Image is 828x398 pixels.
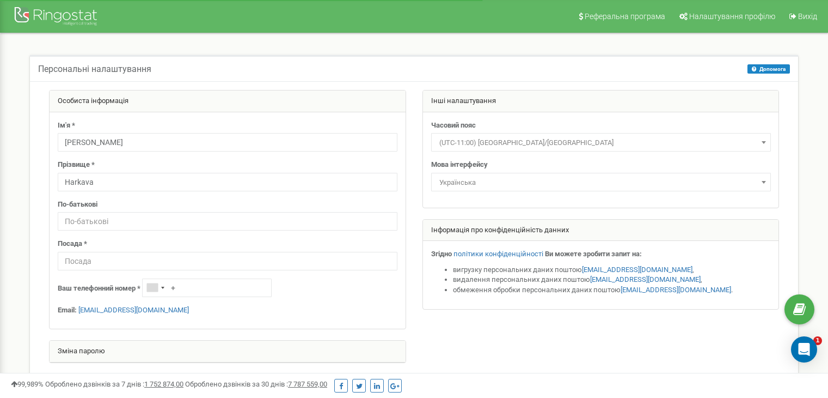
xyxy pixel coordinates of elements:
label: Посада * [58,239,87,249]
span: (UTC-11:00) Pacific/Midway [435,135,767,150]
span: Оброблено дзвінків за 30 днів : [185,380,327,388]
span: (UTC-11:00) Pacific/Midway [431,133,771,152]
label: Часовий пояс [431,120,476,131]
li: вигрузку персональних даних поштою , [453,265,771,275]
span: Налаштування профілю [689,12,775,21]
span: 1 [813,336,822,345]
u: 1 752 874,00 [144,380,183,388]
li: видалення персональних даних поштою , [453,275,771,285]
li: обмеження обробки персональних даних поштою . [453,285,771,296]
u: 7 787 559,00 [288,380,327,388]
strong: Email: [58,306,77,314]
a: [EMAIL_ADDRESS][DOMAIN_NAME] [621,286,731,294]
div: Зміна паролю [50,341,406,363]
a: політики конфіденційності [453,250,543,258]
label: По-батькові [58,200,97,210]
span: Українська [435,175,767,190]
strong: Згідно [431,250,452,258]
div: Особиста інформація [50,91,406,112]
label: Прізвище * [58,160,95,170]
div: Open Intercom Messenger [791,336,817,363]
strong: Ви можете зробити запит на: [545,250,642,258]
input: +1-800-555-55-55 [142,279,272,297]
span: Оброблено дзвінків за 7 днів : [45,380,183,388]
label: Мова інтерфейсу [431,160,488,170]
a: [EMAIL_ADDRESS][DOMAIN_NAME] [590,275,701,284]
label: Ім'я * [58,120,75,131]
div: Інші налаштування [423,91,779,112]
div: Інформація про конфіденційність данних [423,220,779,242]
input: Посада [58,252,397,270]
a: [EMAIL_ADDRESS][DOMAIN_NAME] [582,266,692,274]
span: Вихід [798,12,817,21]
div: Telephone country code [143,279,168,297]
input: По-батькові [58,212,397,231]
a: [EMAIL_ADDRESS][DOMAIN_NAME] [78,306,189,314]
input: Ім'я [58,133,397,152]
span: 99,989% [11,380,44,388]
span: Реферальна програма [585,12,665,21]
input: Прізвище [58,173,397,191]
button: Допомога [747,64,790,74]
label: Ваш телефонний номер * [58,284,140,294]
span: Українська [431,173,771,191]
h5: Персональні налаштування [38,64,151,74]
